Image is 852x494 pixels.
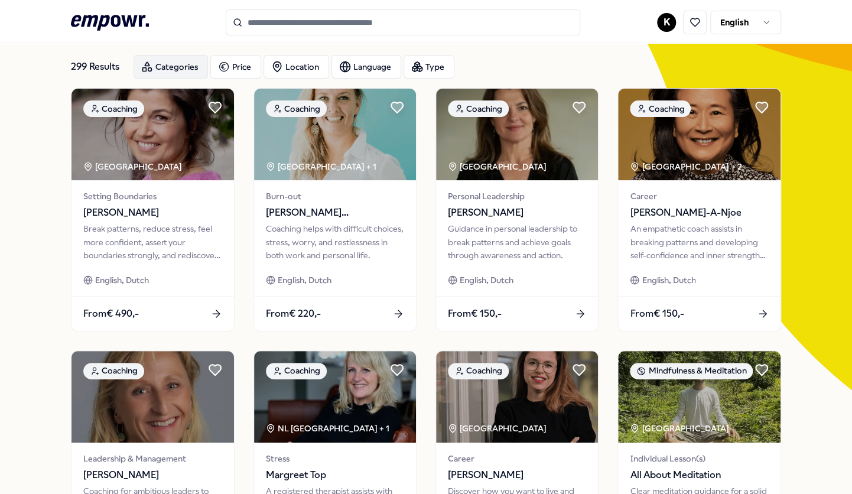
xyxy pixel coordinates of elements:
[266,222,404,262] div: Coaching helps with difficult choices, stress, worry, and restlessness in both work and personal ...
[436,89,598,180] img: package image
[278,274,331,287] span: English, Dutch
[83,467,222,483] span: [PERSON_NAME]
[630,422,730,435] div: [GEOGRAPHIC_DATA]
[266,306,321,321] span: From € 220,-
[448,205,586,220] span: [PERSON_NAME]
[266,205,404,220] span: [PERSON_NAME][GEOGRAPHIC_DATA]
[448,452,586,465] span: Career
[71,55,124,79] div: 299 Results
[448,160,548,173] div: [GEOGRAPHIC_DATA]
[266,422,389,435] div: NL [GEOGRAPHIC_DATA] + 1
[83,100,144,117] div: Coaching
[83,363,144,379] div: Coaching
[630,363,753,379] div: Mindfulness & Meditation
[630,306,684,321] span: From € 150,-
[83,452,222,465] span: Leadership & Management
[134,55,208,79] button: Categories
[83,306,139,321] span: From € 490,-
[266,190,404,203] span: Burn-out
[210,55,261,79] button: Price
[448,422,548,435] div: [GEOGRAPHIC_DATA]
[226,9,580,35] input: Search for products, categories or subcategories
[253,88,417,331] a: package imageCoaching[GEOGRAPHIC_DATA] + 1Burn-out[PERSON_NAME][GEOGRAPHIC_DATA]Coaching helps wi...
[618,89,780,180] img: package image
[83,205,222,220] span: [PERSON_NAME]
[266,363,327,379] div: Coaching
[448,190,586,203] span: Personal Leadership
[448,363,509,379] div: Coaching
[617,88,781,331] a: package imageCoaching[GEOGRAPHIC_DATA] + 2Career[PERSON_NAME]-A-NjoeAn empathetic coach assists i...
[264,55,329,79] button: Location
[83,222,222,262] div: Break patterns, reduce stress, feel more confident, assert your boundaries strongly, and rediscov...
[83,160,184,173] div: [GEOGRAPHIC_DATA]
[71,351,233,443] img: package image
[630,160,742,173] div: [GEOGRAPHIC_DATA] + 2
[435,88,599,331] a: package imageCoaching[GEOGRAPHIC_DATA] Personal Leadership[PERSON_NAME]Guidance in personal leade...
[630,452,768,465] span: Individual Lesson(s)
[630,190,768,203] span: Career
[630,100,691,117] div: Coaching
[460,274,513,287] span: English, Dutch
[404,55,454,79] button: Type
[254,351,416,443] img: package image
[71,89,233,180] img: package image
[448,467,586,483] span: [PERSON_NAME]
[436,351,598,443] img: package image
[71,88,234,331] a: package imageCoaching[GEOGRAPHIC_DATA] Setting Boundaries[PERSON_NAME]Break patterns, reduce stre...
[618,351,780,443] img: package image
[266,100,327,117] div: Coaching
[331,55,401,79] button: Language
[266,467,404,483] span: Margreet Top
[266,452,404,465] span: Stress
[95,274,149,287] span: English, Dutch
[448,100,509,117] div: Coaching
[642,274,695,287] span: English, Dutch
[630,222,768,262] div: An empathetic coach assists in breaking patterns and developing self-confidence and inner strengt...
[630,467,768,483] span: All About Meditation
[83,190,222,203] span: Setting Boundaries
[448,306,502,321] span: From € 150,-
[254,89,416,180] img: package image
[630,205,768,220] span: [PERSON_NAME]-A-Njoe
[657,13,676,32] button: K
[448,222,586,262] div: Guidance in personal leadership to break patterns and achieve goals through awareness and action.
[266,160,376,173] div: [GEOGRAPHIC_DATA] + 1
